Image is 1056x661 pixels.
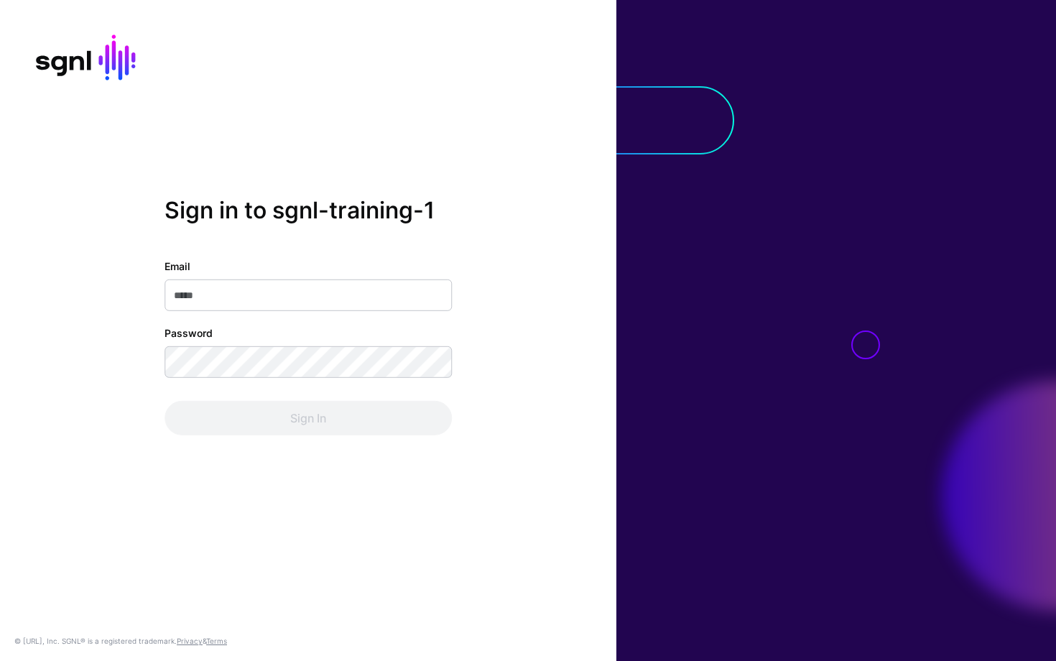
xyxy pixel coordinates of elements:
[14,635,227,647] div: © [URL], Inc. SGNL® is a registered trademark. &
[165,259,190,274] label: Email
[165,197,452,224] h2: Sign in to sgnl-training-1
[206,637,227,645] a: Terms
[165,325,213,341] label: Password
[177,637,203,645] a: Privacy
